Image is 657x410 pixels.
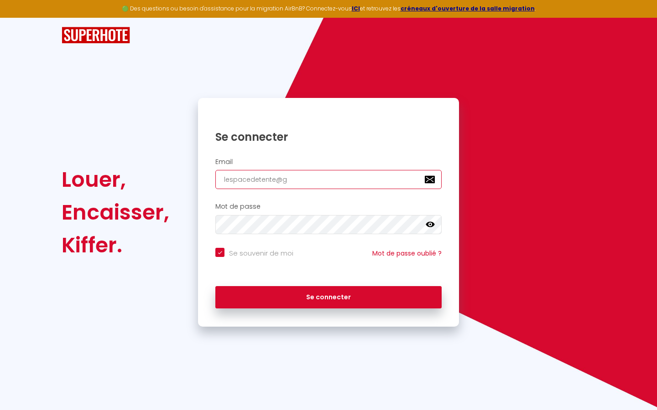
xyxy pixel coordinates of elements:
[215,170,442,189] input: Ton Email
[7,4,35,31] button: Ouvrir le widget de chat LiveChat
[62,196,169,229] div: Encaisser,
[215,130,442,144] h1: Se connecter
[352,5,360,12] a: ICI
[215,286,442,309] button: Se connecter
[62,27,130,44] img: SuperHote logo
[215,203,442,210] h2: Mot de passe
[401,5,535,12] a: créneaux d'ouverture de la salle migration
[372,249,442,258] a: Mot de passe oublié ?
[62,163,169,196] div: Louer,
[62,229,169,261] div: Kiffer.
[215,158,442,166] h2: Email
